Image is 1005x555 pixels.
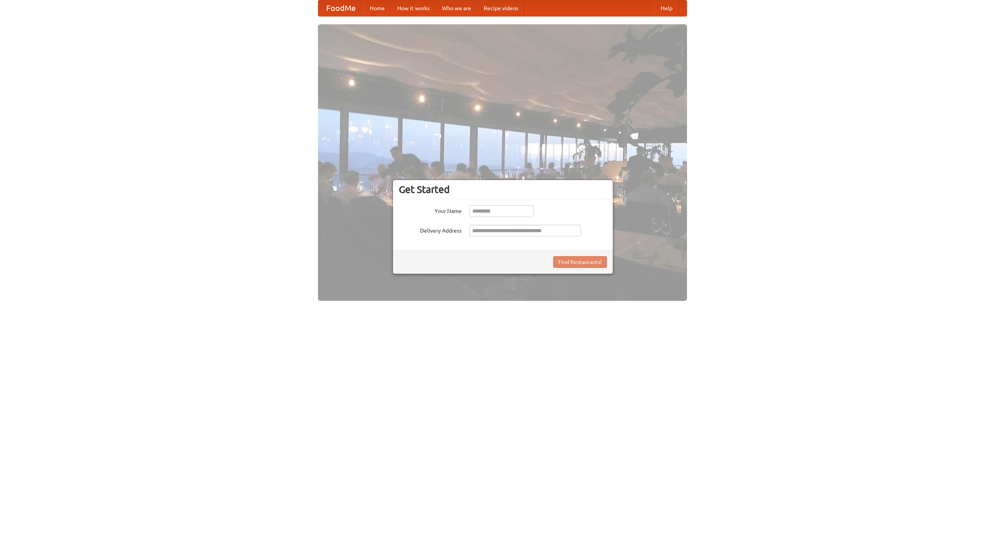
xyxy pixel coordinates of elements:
a: Help [654,0,679,16]
label: Delivery Address [399,225,462,235]
a: FoodMe [318,0,364,16]
a: Who we are [436,0,477,16]
button: Find Restaurants! [553,256,607,268]
a: How it works [391,0,436,16]
a: Recipe videos [477,0,524,16]
label: Your Name [399,205,462,215]
h3: Get Started [399,184,607,195]
a: Home [364,0,391,16]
